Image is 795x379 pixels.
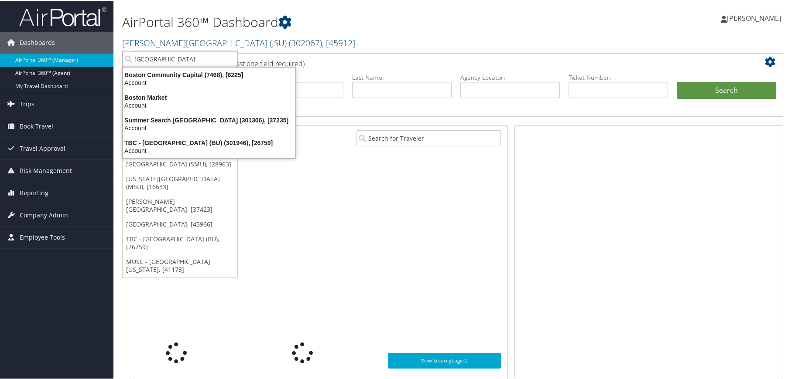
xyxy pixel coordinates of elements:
[352,72,452,81] label: Last Name:
[122,36,355,48] a: [PERSON_NAME][GEOGRAPHIC_DATA] (JSU)
[136,54,722,69] h2: Airtinerary Lookup
[123,193,237,216] a: [PERSON_NAME][GEOGRAPHIC_DATA], [37423]
[569,72,668,81] label: Ticket Number:
[460,72,560,81] label: Agency Locator:
[123,231,237,254] a: TBC - [GEOGRAPHIC_DATA] (BU), [26759]
[118,93,301,101] div: Boston Market
[123,50,237,66] input: Search Accounts
[123,171,237,193] a: [US_STATE][GEOGRAPHIC_DATA] (MSU), [16683]
[20,226,65,247] span: Employee Tools
[721,4,790,30] a: [PERSON_NAME]
[123,156,237,171] a: [GEOGRAPHIC_DATA] (SMU), [28963]
[322,36,355,48] span: , [ 45912 ]
[289,36,322,48] span: ( 302067 )
[118,115,301,123] div: Summer Search [GEOGRAPHIC_DATA] (301306), [37235]
[20,115,53,136] span: Book Travel
[20,181,48,203] span: Reporting
[356,129,501,146] input: Search for Traveler
[20,92,34,114] span: Trips
[118,78,301,86] div: Account
[118,101,301,108] div: Account
[221,58,305,68] span: (at least one field required)
[20,137,65,159] span: Travel Approval
[118,70,301,78] div: Boston Community Capital (7468), [6225]
[20,203,68,225] span: Company Admin
[388,352,501,368] a: View SecurityLogic®
[123,216,237,231] a: [GEOGRAPHIC_DATA], [45966]
[118,138,301,146] div: TBC - [GEOGRAPHIC_DATA] (BU) (301946), [26759]
[123,254,237,276] a: MUSC - [GEOGRAPHIC_DATA][US_STATE], [41173]
[20,159,72,181] span: Risk Management
[118,146,301,154] div: Account
[727,13,781,22] span: [PERSON_NAME]
[677,81,776,98] button: Search
[19,6,106,26] img: airportal-logo.png
[20,31,55,53] span: Dashboards
[118,123,301,131] div: Account
[122,12,567,30] h1: AirPortal 360™ Dashboard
